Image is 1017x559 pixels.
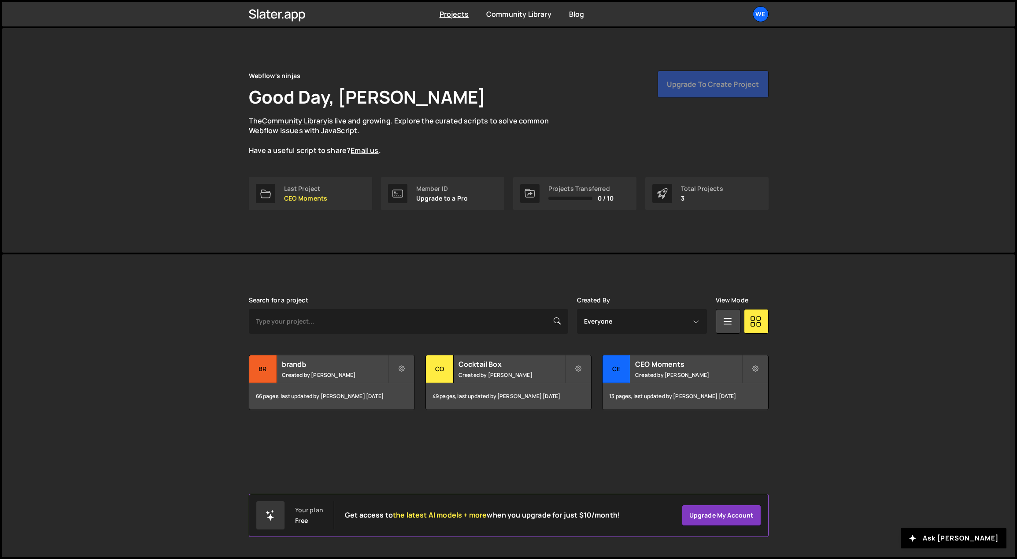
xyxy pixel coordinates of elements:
a: Community Library [262,116,327,126]
div: Your plan [295,507,323,514]
a: Co Cocktail Box Created by [PERSON_NAME] 49 pages, last updated by [PERSON_NAME] [DATE] [425,355,592,410]
span: 0 / 10 [598,195,614,202]
div: Total Projects [681,185,723,192]
div: Free [295,517,308,524]
div: 66 pages, last updated by [PERSON_NAME] [DATE] [249,383,414,410]
small: Created by [PERSON_NAME] [282,371,388,379]
small: Created by [PERSON_NAME] [459,371,565,379]
div: CE [603,355,630,383]
label: Search for a project [249,297,308,304]
p: CEO Moments [284,195,328,202]
a: CE CEO Moments Created by [PERSON_NAME] 13 pages, last updated by [PERSON_NAME] [DATE] [602,355,768,410]
div: Co [426,355,454,383]
div: Member ID [416,185,468,192]
a: Email us [351,145,378,155]
input: Type your project... [249,309,568,334]
h2: Get access to when you upgrade for just $10/month! [345,511,620,519]
a: Last Project CEO Moments [249,177,372,210]
h2: brandЪ [282,359,388,369]
h2: CEO Moments [635,359,741,369]
div: 13 pages, last updated by [PERSON_NAME] [DATE] [603,383,768,410]
label: View Mode [716,297,748,304]
a: br brandЪ Created by [PERSON_NAME] 66 pages, last updated by [PERSON_NAME] [DATE] [249,355,415,410]
label: Created By [577,297,610,304]
span: the latest AI models + more [393,510,487,520]
a: We [753,6,769,22]
a: Community Library [486,9,551,19]
p: 3 [681,195,723,202]
h1: Good Day, [PERSON_NAME] [249,85,486,109]
div: Projects Transferred [548,185,614,192]
div: br [249,355,277,383]
a: Upgrade my account [682,505,761,526]
a: Blog [569,9,584,19]
a: Projects [440,9,469,19]
p: The is live and growing. Explore the curated scripts to solve common Webflow issues with JavaScri... [249,116,566,156]
div: Webflow's ninjas [249,71,301,81]
p: Upgrade to a Pro [416,195,468,202]
button: Ask [PERSON_NAME] [901,528,1006,548]
div: 49 pages, last updated by [PERSON_NAME] [DATE] [426,383,591,410]
div: Last Project [284,185,328,192]
small: Created by [PERSON_NAME] [635,371,741,379]
h2: Cocktail Box [459,359,565,369]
